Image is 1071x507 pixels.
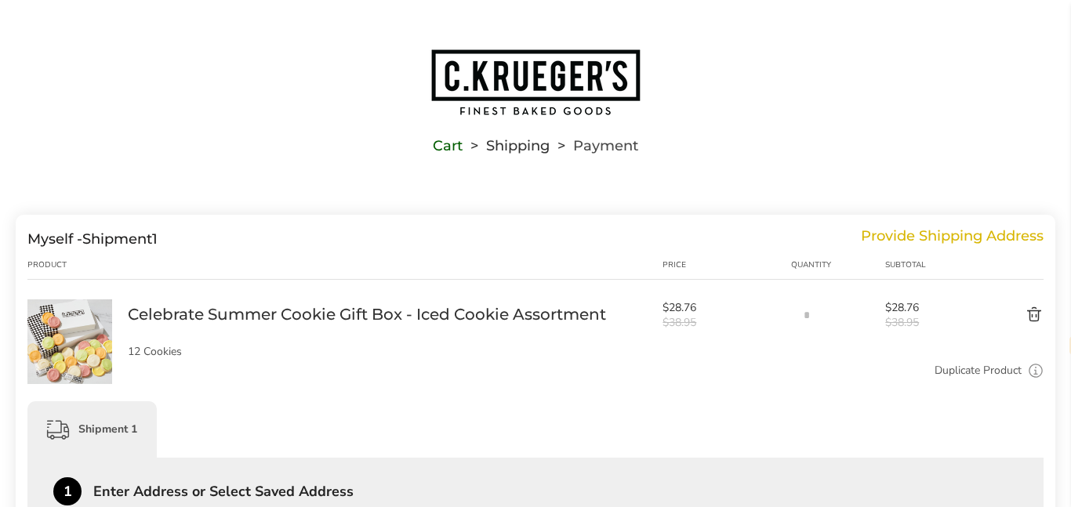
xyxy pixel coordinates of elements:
div: 1 [53,477,82,505]
div: Enter Address or Select Saved Address [93,484,1044,498]
a: Celebrate Summer Cookie Gift Box - Iced Cookie Assortment [128,304,606,324]
a: Go to home page [16,48,1055,117]
p: 12 Cookies [128,346,647,357]
a: Duplicate Product [935,362,1022,379]
span: $28.76 [885,300,957,315]
div: Price [663,259,791,271]
div: Product [27,259,128,271]
img: Celebrate Summer Cookie Gift Box - Iced Cookie Assortment [27,299,112,384]
a: Cart [433,140,463,151]
span: $38.95 [663,315,783,330]
div: Provide Shipping Address [861,230,1044,248]
span: 1 [152,230,158,248]
div: Subtotal [885,259,957,271]
input: Quantity input [791,299,822,331]
span: $28.76 [663,300,783,315]
a: Celebrate Summer Cookie Gift Box - Iced Cookie Assortment [27,299,112,313]
div: Quantity [791,259,885,271]
img: C.KRUEGER'S [430,48,641,117]
span: $38.95 [885,315,957,330]
li: Shipping [463,140,550,151]
div: Shipment 1 [27,401,157,458]
span: Payment [573,140,638,151]
span: Myself - [27,230,82,248]
button: Delete product [957,306,1044,324]
div: Shipment [27,230,158,248]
